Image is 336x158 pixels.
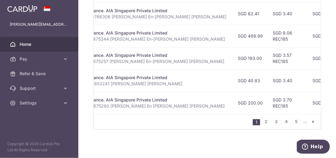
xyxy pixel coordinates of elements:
[84,14,228,20] p: E239766306 [PERSON_NAME] En-[PERSON_NAME] [PERSON_NAME]
[233,25,268,47] td: SGD 489.98
[84,36,228,42] p: L541875244 [PERSON_NAME] En-[PERSON_NAME] [PERSON_NAME]
[268,25,308,47] td: SGD 9.06 REC185
[233,69,268,92] td: SGD 40.83
[263,118,270,125] a: 2
[268,2,308,25] td: SGD 3.40
[84,75,228,81] div: Insurance. AIA Singapore Private Limited
[20,56,60,62] span: Pay
[20,71,60,77] span: Refer & Save
[268,92,308,114] td: SGD 3.70 REC185
[20,41,60,47] span: Home
[233,47,268,69] td: SGD 193.00
[84,97,228,103] div: Insurance. AIA Singapore Private Limited
[10,21,69,28] p: [PERSON_NAME][EMAIL_ADDRESS][DOMAIN_NAME]
[20,85,60,91] span: Support
[84,103,228,109] p: R541875260 [PERSON_NAME] En [PERSON_NAME] [PERSON_NAME]
[297,140,330,155] iframe: Opens a widget where you can find more information
[253,114,320,129] nav: pager
[84,52,228,58] div: Insurance. AIA Singapore Private Limited
[7,5,37,12] img: CardUp
[293,118,300,125] a: 5
[20,100,60,106] span: Settings
[268,47,308,69] td: SGD 3.57 REC185
[84,8,228,14] div: Insurance. AIA Singapore Private Limited
[84,58,228,64] p: L541875257 [PERSON_NAME] En-[PERSON_NAME] [PERSON_NAME]
[283,118,290,125] a: 4
[233,2,268,25] td: SGD 62.41
[253,119,260,125] li: 1
[84,30,228,36] div: Insurance. AIA Singapore Private Limited
[268,69,308,92] td: SGD 3.40
[233,92,268,114] td: SGD 200.00
[84,81,228,87] p: P562653241 [PERSON_NAME] [PERSON_NAME]
[273,118,280,125] a: 3
[303,118,307,125] li: ...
